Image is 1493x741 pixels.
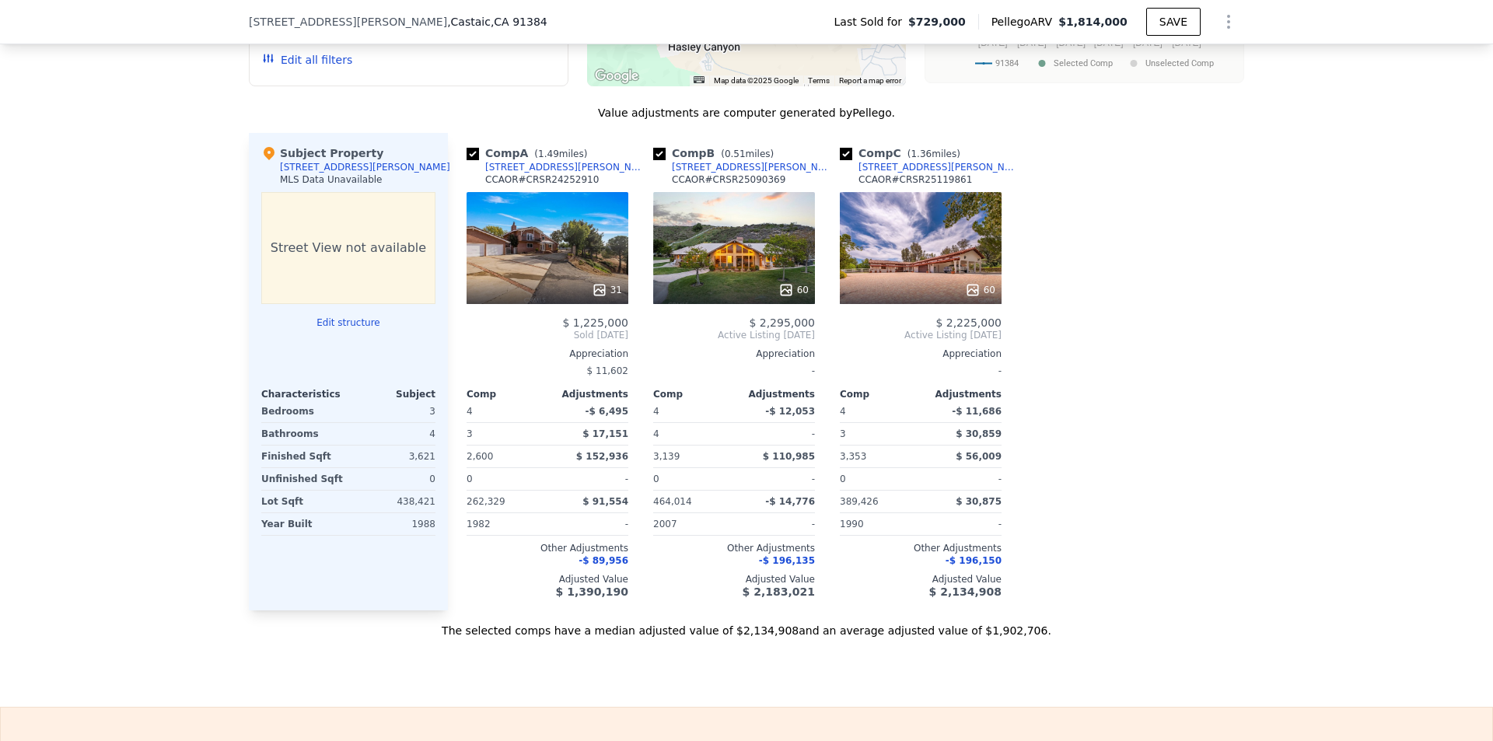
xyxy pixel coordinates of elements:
div: 3 [467,423,544,445]
span: 4 [467,406,473,417]
span: 2,600 [467,451,493,462]
span: -$ 196,135 [759,555,815,566]
div: - [551,468,628,490]
button: Keyboard shortcuts [694,76,705,83]
div: Adjustments [734,388,815,400]
div: 60 [965,282,995,298]
div: 3 [351,400,435,422]
div: Comp [467,388,547,400]
div: 1988 [351,513,435,535]
div: [STREET_ADDRESS][PERSON_NAME] [485,161,647,173]
span: $ 1,390,190 [556,585,628,598]
span: $ 30,859 [956,428,1002,439]
span: $1,814,000 [1058,16,1128,28]
div: - [924,513,1002,535]
span: -$ 11,686 [952,406,1002,417]
div: CCAOR # CRSR25119861 [858,173,972,186]
div: Value adjustments are computer generated by Pellego . [249,105,1244,121]
button: Edit structure [261,316,435,329]
div: Adjustments [547,388,628,400]
span: $ 56,009 [956,451,1002,462]
span: ( miles) [901,149,967,159]
div: CCAOR # CRSR24252910 [485,173,599,186]
span: [STREET_ADDRESS][PERSON_NAME] [249,14,447,30]
span: Active Listing [DATE] [840,329,1002,341]
div: Adjustments [921,388,1002,400]
span: -$ 14,776 [765,496,815,507]
div: Unfinished Sqft [261,468,345,490]
div: Finished Sqft [261,446,345,467]
div: Comp B [653,145,780,161]
span: 0 [840,474,846,484]
div: Characteristics [261,388,348,400]
span: $ 1,225,000 [562,316,628,329]
div: Other Adjustments [840,542,1002,554]
span: , CA 91384 [491,16,547,28]
div: 3 [840,423,918,445]
span: 0 [653,474,659,484]
span: -$ 12,053 [765,406,815,417]
span: Pellego ARV [991,14,1059,30]
span: 3,139 [653,451,680,462]
button: Show Options [1213,6,1244,37]
text: [DATE] [1172,37,1201,48]
div: 31 [592,282,622,298]
div: MLS Data Unavailable [280,173,383,186]
div: Comp C [840,145,967,161]
div: Subject [348,388,435,400]
span: -$ 89,956 [579,555,628,566]
div: Adjusted Value [840,573,1002,585]
div: [STREET_ADDRESS][PERSON_NAME] [672,161,834,173]
span: ( miles) [715,149,780,159]
img: Google [591,66,642,86]
div: The selected comps have a median adjusted value of $2,134,908 and an average adjusted value of $1... [249,610,1244,638]
div: Lot Sqft [261,491,345,512]
text: [DATE] [1133,37,1163,48]
div: Subject Property [261,145,383,161]
div: 438,421 [351,491,435,512]
div: 1982 [467,513,544,535]
span: $ 11,602 [587,365,628,376]
a: Open this area in Google Maps (opens a new window) [591,66,642,86]
span: 262,329 [467,496,505,507]
text: Unselected Comp [1145,58,1214,68]
span: $729,000 [908,14,966,30]
text: Selected Comp [1054,58,1113,68]
span: Last Sold for [834,14,909,30]
span: Sold [DATE] [467,329,628,341]
a: [STREET_ADDRESS][PERSON_NAME] [653,161,834,173]
text: 91384 [995,58,1019,68]
text: [DATE] [978,37,1008,48]
div: - [840,360,1002,382]
div: [STREET_ADDRESS][PERSON_NAME] [858,161,1020,173]
div: Year Built [261,513,345,535]
a: [STREET_ADDRESS][PERSON_NAME] [467,161,647,173]
span: Active Listing [DATE] [653,329,815,341]
span: 389,426 [840,496,879,507]
span: -$ 6,495 [586,406,628,417]
span: 0.51 [725,149,746,159]
div: - [551,513,628,535]
text: [DATE] [1017,37,1047,48]
a: Report a map error [839,76,901,85]
div: [STREET_ADDRESS][PERSON_NAME] [280,161,450,173]
div: 4 [351,423,435,445]
span: -$ 196,150 [946,555,1002,566]
div: CCAOR # CRSR25090369 [672,173,785,186]
span: $ 110,985 [763,451,815,462]
span: $ 152,936 [576,451,628,462]
div: 60 [778,282,809,298]
div: Adjusted Value [653,573,815,585]
text: [DATE] [1094,37,1124,48]
span: $ 91,554 [582,496,628,507]
span: 3,353 [840,451,866,462]
a: Terms (opens in new tab) [808,76,830,85]
div: Other Adjustments [653,542,815,554]
div: 1990 [840,513,918,535]
span: $ 30,875 [956,496,1002,507]
a: [STREET_ADDRESS][PERSON_NAME] [840,161,1020,173]
div: Bedrooms [261,400,345,422]
div: - [737,423,815,445]
div: Appreciation [653,348,815,360]
div: 3,621 [351,446,435,467]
